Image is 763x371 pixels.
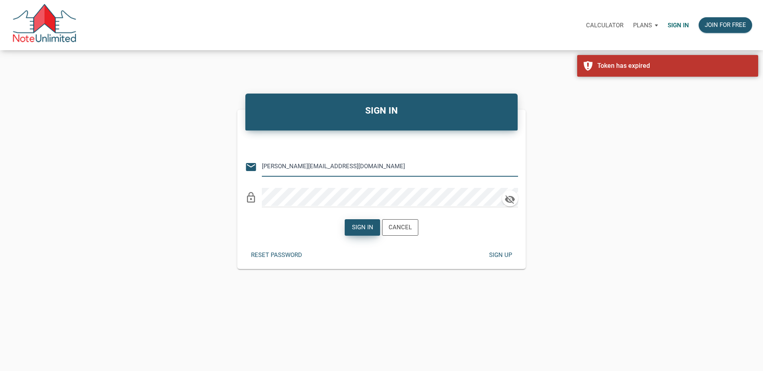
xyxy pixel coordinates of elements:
a: Plans [628,12,663,38]
img: NoteUnlimited [12,4,77,46]
div: Sign up [489,251,512,260]
a: Sign in [663,12,694,38]
button: Plans [628,13,663,37]
div: Join for free [705,20,746,30]
div: Reset password [251,251,302,260]
div: Token has expired [597,61,752,71]
p: Sign in [668,22,689,29]
button: Cancel [382,219,418,236]
div: Sign in [352,223,373,232]
p: Calculator [586,22,623,29]
button: Sign in [345,219,380,236]
i: lock_outline [245,192,257,204]
h4: SIGN IN [251,104,512,118]
button: Sign up [483,247,518,263]
p: Plans [633,22,652,29]
input: Email [262,157,506,175]
a: Join for free [694,12,757,38]
i: email [245,161,257,173]
div: Cancel [389,223,412,232]
a: Calculator [581,12,628,38]
button: Join for free [699,17,752,33]
button: Reset password [245,247,308,263]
